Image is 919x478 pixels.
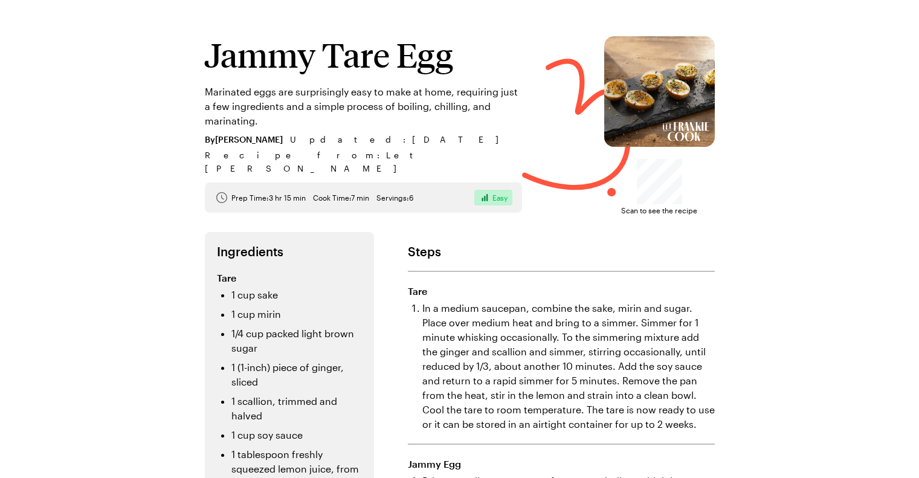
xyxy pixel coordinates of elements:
[408,244,715,259] h2: Steps
[231,307,362,321] li: 1 cup mirin
[422,301,715,431] li: In a medium saucepan, combine the sake, mirin and sugar. Place over medium heat and bring to a si...
[205,133,283,146] span: By [PERSON_NAME]
[217,244,362,259] h2: Ingredients
[492,193,508,202] span: Easy
[231,428,362,442] li: 1 cup soy sauce
[231,360,362,389] li: 1 (1-inch) piece of ginger, sliced
[621,204,697,216] span: Scan to see the recipe
[290,133,511,146] span: Updated : [DATE]
[313,193,369,202] span: Cook Time: 7 min
[205,85,522,128] p: Marinated eggs are surprisingly easy to make at home, requiring just a few ingredients and a simp...
[604,36,715,147] img: Jammy Tare Egg
[231,193,306,202] span: Prep Time: 3 hr 15 min
[205,149,522,175] span: Recipe from: Let [PERSON_NAME]
[376,193,413,202] span: Servings: 6
[408,457,715,471] h3: Jammy Egg
[205,36,522,73] h1: Jammy Tare Egg
[408,284,715,299] h3: Tare
[217,271,362,285] h3: Tare
[231,326,362,355] li: 1/4 cup packed light brown sugar
[231,394,362,423] li: 1 scallion, trimmed and halved
[231,288,362,302] li: 1 cup sake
